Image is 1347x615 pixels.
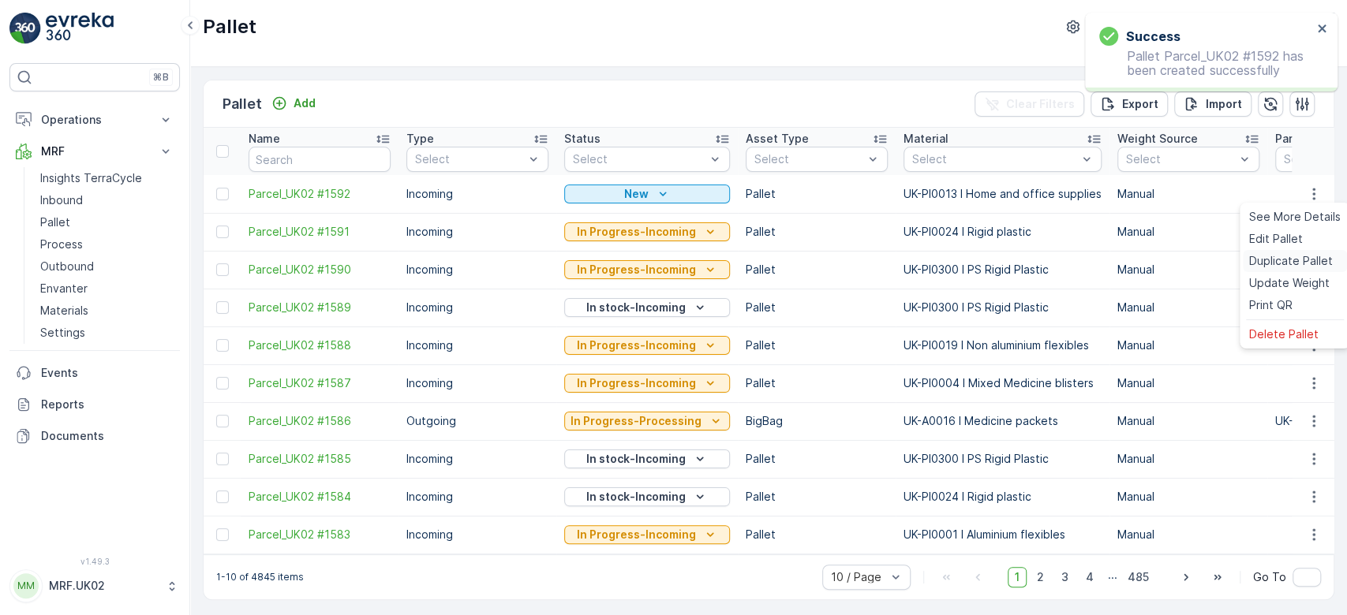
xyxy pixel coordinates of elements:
td: UK-PI0019 I Non aluminium flexibles [896,326,1109,364]
td: Outgoing [398,402,556,440]
td: Pallet [738,175,896,213]
td: Manual [1109,289,1267,326]
p: Add [294,95,316,111]
td: BigBag [738,402,896,440]
p: Outbound [40,259,94,274]
td: Pallet [738,289,896,326]
td: Incoming [398,326,556,364]
button: In Progress-Incoming [564,222,730,241]
button: In stock-Incoming [564,449,730,468]
div: Toggle Row Selected [216,301,229,314]
p: ⌘B [153,71,169,84]
p: Process [40,237,83,252]
a: Parcel_UK02 #1586 [249,413,391,429]
p: Pallet [203,14,256,39]
p: In Progress-Incoming [577,527,696,542]
p: Insights TerraCycle [40,170,142,186]
td: Manual [1109,402,1267,440]
a: Documents [9,420,180,452]
td: Incoming [398,251,556,289]
a: Parcel_UK02 #1592 [249,186,391,202]
button: In stock-Incoming [564,487,730,506]
img: logo_light-DOdMpM7g.png [46,13,114,44]
img: logo [9,13,41,44]
a: Events [9,357,180,389]
td: Manual [1109,516,1267,553]
span: Duplicate Pallet [1249,253,1333,269]
span: Parcel_UK02 #1589 [249,300,391,315]
p: ... [1108,567,1117,587]
td: UK-PI0001 I Aluminium flexibles [896,516,1109,553]
p: Envanter [40,281,88,296]
input: Search [249,147,391,172]
p: In stock-Incoming [586,451,686,467]
td: UK-PI0300 I PS Rigid Plastic [896,289,1109,326]
td: Manual [1109,175,1267,213]
p: Status [564,131,601,147]
td: Incoming [398,175,556,213]
div: Toggle Row Selected [216,415,229,427]
td: Manual [1109,326,1267,364]
span: 485 [1121,567,1156,587]
p: Inbound [40,192,83,208]
button: Operations [9,104,180,136]
button: Import [1174,91,1252,117]
button: close [1317,22,1328,37]
button: New [564,184,730,203]
p: Name [249,131,280,147]
td: UK-PI0024 I Rigid plastic [896,478,1109,516]
td: Pallet [738,516,896,553]
td: Incoming [398,213,556,251]
p: In stock-Incoming [586,300,686,315]
a: See More Details [1243,206,1347,228]
a: Parcel_UK02 #1591 [249,224,391,240]
p: In Progress-Incoming [577,224,696,240]
p: Select [415,151,524,167]
button: Add [265,94,322,113]
p: Select [1126,151,1235,167]
p: Pallet [40,214,70,230]
span: v 1.49.3 [9,557,180,566]
div: Toggle Row Selected [216,225,229,238]
td: Pallet [738,326,896,364]
td: UK-PI0024 I Rigid plastic [896,213,1109,251]
span: Parcel_UK02 #1583 [249,527,391,542]
p: Events [41,365,174,381]
span: Delete Pallet [1249,326,1319,342]
td: Incoming [398,440,556,478]
p: Type [406,131,434,147]
button: In Progress-Incoming [564,525,730,544]
a: Parcel_UK02 #1590 [249,262,391,278]
div: Toggle Row Selected [216,528,229,541]
td: Incoming [398,289,556,326]
a: Reports [9,389,180,420]
a: Outbound [34,255,180,278]
a: Materials [34,300,180,322]
td: Pallet [738,364,896,402]
p: In stock-Incoming [586,489,686,505]
p: Select [754,151,863,167]
a: Duplicate Pallet [1243,250,1347,272]
div: Toggle Row Selected [216,339,229,352]
p: Clear Filters [1006,96,1075,112]
div: Toggle Row Selected [216,377,229,389]
p: Select [573,151,705,167]
div: Toggle Row Selected [216,490,229,503]
p: Material [904,131,949,147]
td: Manual [1109,213,1267,251]
a: Inbound [34,189,180,211]
span: Parcel_UK02 #1584 [249,489,391,505]
span: 2 [1030,567,1051,587]
p: Reports [41,397,174,412]
td: Pallet [738,440,896,478]
p: Materials [40,303,88,319]
p: Import [1206,96,1242,112]
button: In Progress-Incoming [564,260,730,279]
p: Asset Type [746,131,809,147]
span: Update Weight [1249,275,1330,291]
p: 1-10 of 4845 items [216,571,304,583]
p: In Progress-Incoming [577,337,696,353]
span: 1 [1008,567,1027,587]
span: Go To [1253,569,1286,585]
